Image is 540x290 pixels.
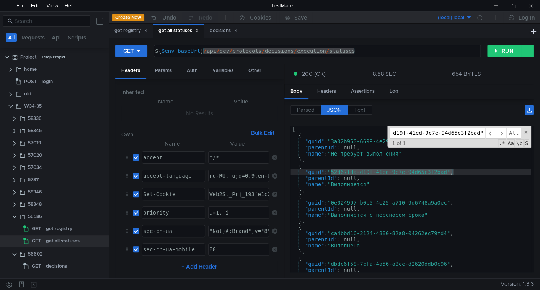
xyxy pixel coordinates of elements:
[28,186,42,198] div: 58346
[182,12,218,23] button: Redo
[485,128,496,139] span: ​
[46,235,80,247] div: get all statuses
[123,47,134,55] div: GET
[121,130,248,139] h6: Own
[24,64,37,75] div: home
[186,110,213,117] nz-embed-empty: No Results
[24,88,31,100] div: old
[32,235,41,247] span: GET
[327,106,342,113] span: JSON
[121,88,277,97] h6: Inherited
[496,128,506,139] span: ​
[302,70,326,78] span: 200 (OK)
[506,128,521,139] span: Alt-Enter
[181,64,204,78] div: Auth
[28,149,42,161] div: 57020
[28,174,40,185] div: 57811
[311,84,342,98] div: Headers
[28,137,41,149] div: 57019
[354,106,365,113] span: Text
[389,140,409,146] span: 1 of 1
[507,139,515,147] span: CaseSensitive Search
[519,13,535,22] div: Log In
[205,139,269,148] th: Value
[389,128,485,139] input: Search for
[438,14,464,21] div: (local) local
[144,12,182,23] button: Undo
[28,198,42,210] div: 58348
[206,64,240,78] div: Variables
[15,17,86,25] input: Search...
[28,248,42,260] div: 56602
[250,13,271,22] div: Cookies
[383,84,405,98] div: Log
[49,33,63,42] button: Api
[46,261,67,272] div: decisions
[210,27,238,35] div: decisions
[204,97,277,106] th: Value
[242,64,268,78] div: Other
[24,100,42,112] div: W34-35
[46,223,72,234] div: get registry
[32,261,41,272] span: GET
[149,64,178,78] div: Params
[6,33,17,42] button: All
[345,84,381,98] div: Assertions
[498,139,506,147] span: RegExp Search
[65,33,88,42] button: Scripts
[28,211,42,222] div: 56586
[112,14,144,21] button: Create New
[501,279,534,290] span: Version: 1.3.3
[28,125,42,136] div: 58345
[28,113,42,124] div: 58336
[452,70,481,77] div: 654 BYTES
[178,262,220,271] button: + Add Header
[248,128,277,138] button: Bulk Edit
[41,51,65,63] div: Temp Project
[516,139,524,147] span: Whole Word Search
[297,106,315,113] span: Parsed
[139,139,205,148] th: Name
[373,70,396,77] div: 8.68 SEC
[158,27,199,35] div: get all statuses
[524,139,529,147] span: Search In Selection
[419,11,472,24] button: (local) local
[487,45,521,57] button: RUN
[20,51,37,63] div: Project
[42,76,53,87] div: login
[19,33,47,42] button: Requests
[199,13,212,22] div: Redo
[115,45,147,57] button: GET
[24,76,37,87] span: POST
[284,84,308,99] div: Body
[127,97,204,106] th: Name
[28,162,42,173] div: 57034
[32,223,41,234] span: GET
[162,13,176,22] div: Undo
[294,15,307,20] div: Save
[114,27,148,35] div: get registry
[115,64,146,79] div: Headers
